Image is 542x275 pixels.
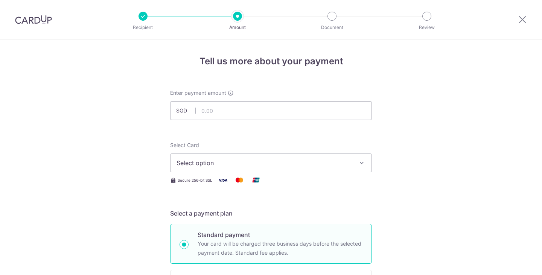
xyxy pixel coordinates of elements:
[248,175,263,185] img: Union Pay
[170,209,372,218] h5: Select a payment plan
[15,15,52,24] img: CardUp
[177,158,352,167] span: Select option
[170,101,372,120] input: 0.00
[304,24,360,31] p: Document
[170,55,372,68] h4: Tell us more about your payment
[170,142,199,148] span: translation missing: en.payables.payment_networks.credit_card.summary.labels.select_card
[399,24,455,31] p: Review
[215,175,230,185] img: Visa
[115,24,171,31] p: Recipient
[198,239,362,257] p: Your card will be charged three business days before the selected payment date. Standard fee appl...
[170,89,226,97] span: Enter payment amount
[198,230,362,239] p: Standard payment
[170,153,372,172] button: Select option
[232,175,247,185] img: Mastercard
[178,177,212,183] span: Secure 256-bit SSL
[210,24,265,31] p: Amount
[176,107,196,114] span: SGD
